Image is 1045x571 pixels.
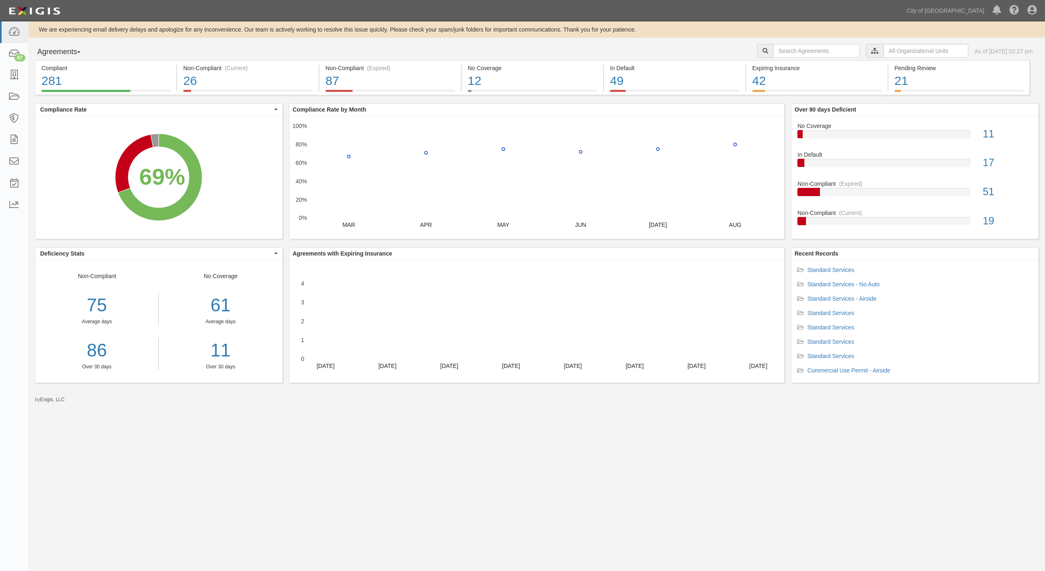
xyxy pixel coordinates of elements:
b: Agreements with Expiring Insurance [293,250,392,257]
text: [DATE] [502,363,520,369]
div: In Default [610,64,739,72]
div: 51 [977,185,1038,199]
div: (Current) [225,64,248,72]
text: [DATE] [378,363,396,369]
text: [DATE] [564,363,582,369]
a: 11 [165,338,276,363]
button: Deficiency Stats [35,248,282,259]
div: Non-Compliant [35,272,159,370]
text: [DATE] [749,363,767,369]
div: Average days [165,318,276,325]
a: Standard Services [807,353,854,359]
a: Standard Services [807,310,854,316]
div: Over 30 days [35,363,158,370]
a: Commercial Use Permit - Airside [807,367,890,374]
text: 4 [301,280,304,287]
a: In Default49 [604,90,745,96]
text: 1 [301,337,304,343]
div: 17 [977,155,1038,170]
div: Expiring Insurance [752,64,881,72]
text: 20% [296,196,307,203]
b: Recent Records [795,250,838,257]
div: 21 [895,72,1023,90]
text: [DATE] [440,363,458,369]
div: In Default [791,151,1038,159]
div: Non-Compliant [791,180,1038,188]
text: 0 [301,356,304,362]
div: 87 [326,72,455,90]
div: (Expired) [839,180,863,188]
a: Non-Compliant(Expired)51 [797,180,1032,209]
text: 40% [296,178,307,185]
a: City of [GEOGRAPHIC_DATA] [903,2,988,19]
svg: A chart. [289,116,784,239]
text: 0% [299,215,307,221]
text: [DATE] [626,363,644,369]
a: No Coverage12 [462,90,603,96]
div: 12 [468,72,597,90]
div: No Coverage [159,272,282,370]
a: Standard Services - No Auto [807,281,880,288]
b: Over 90 days Deficient [795,106,856,113]
text: 3 [301,299,304,306]
a: Standard Services [807,267,854,273]
div: Pending Review [895,64,1023,72]
text: 100% [292,123,307,129]
a: Standard Services - Airside [807,295,877,302]
text: MAR [342,222,355,228]
text: [DATE] [649,222,667,228]
div: 69% [139,160,185,193]
text: [DATE] [688,363,706,369]
a: Non-Compliant(Current)26 [177,90,319,96]
div: Non-Compliant (Expired) [326,64,455,72]
text: [DATE] [316,363,335,369]
a: Exigis, LLC [40,397,65,402]
a: Non-Compliant(Current)19 [797,209,1032,232]
div: 75 [35,292,158,318]
a: In Default17 [797,151,1032,180]
svg: A chart. [289,260,784,383]
text: APR [420,222,432,228]
div: (Current) [839,209,862,217]
div: No Coverage [468,64,597,72]
div: (Expired) [367,64,390,72]
text: 60% [296,160,307,166]
b: Compliance Rate by Month [293,106,367,113]
span: Compliance Rate [40,105,272,114]
text: 80% [296,141,307,148]
a: Pending Review21 [888,90,1030,96]
div: 19 [977,214,1038,228]
div: Non-Compliant (Current) [183,64,312,72]
div: We are experiencing email delivery delays and apologize for any inconvenience. Our team is active... [29,25,1045,34]
input: All Organizational Units [883,44,968,58]
div: Over 30 days [165,363,276,370]
div: 67 [14,54,25,62]
a: 86 [35,338,158,363]
div: 49 [610,72,739,90]
button: Compliance Rate [35,104,282,115]
button: Agreements [35,44,96,60]
div: Non-Compliant [791,209,1038,217]
div: 281 [41,72,170,90]
div: Compliant [41,64,170,72]
text: 2 [301,318,304,324]
img: logo-5460c22ac91f19d4615b14bd174203de0afe785f0fc80cf4dbbc73dc1793850b.png [6,4,63,18]
a: Standard Services [807,324,854,331]
div: 11 [977,127,1038,142]
div: 42 [752,72,881,90]
span: Deficiency Stats [40,249,272,258]
div: Average days [35,318,158,325]
div: 61 [165,292,276,318]
text: JUN [575,222,586,228]
a: Standard Services [807,338,854,345]
a: Expiring Insurance42 [746,90,888,96]
small: by [35,396,65,403]
a: Compliant281 [35,90,176,96]
div: A chart. [35,116,282,239]
a: No Coverage11 [797,122,1032,151]
div: No Coverage [791,122,1038,130]
text: AUG [729,222,741,228]
input: Search Agreements [773,44,860,58]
